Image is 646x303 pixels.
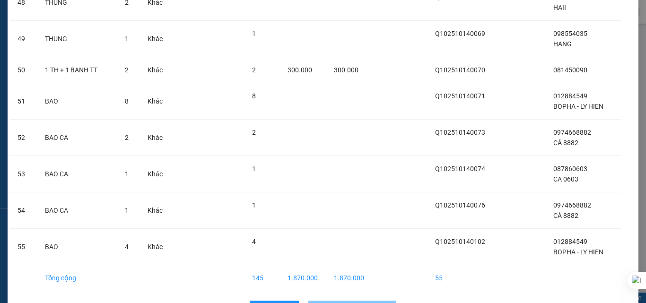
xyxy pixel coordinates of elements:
[288,66,312,74] span: 300.000
[10,229,37,265] td: 55
[140,21,170,57] td: Khác
[326,265,372,291] td: 1.870.000
[553,165,587,173] span: 087860603
[125,97,129,105] span: 8
[10,192,37,229] td: 54
[435,201,485,209] span: Q102510140076
[10,21,37,57] td: 49
[37,229,117,265] td: BAO
[553,238,587,245] span: 012884549
[37,192,117,229] td: BAO CA
[435,30,485,37] span: Q102510140069
[553,129,591,136] span: 0974668882
[140,57,170,83] td: Khác
[37,156,117,192] td: BAO CA
[252,165,256,173] span: 1
[334,66,358,74] span: 300.000
[435,66,485,74] span: Q102510140070
[140,192,170,229] td: Khác
[553,30,587,37] span: 098554035
[37,57,117,83] td: 1 TH + 1 BANH TT
[428,265,493,291] td: 55
[37,83,117,120] td: BAO
[435,238,485,245] span: Q102510140102
[435,92,485,100] span: Q102510140071
[252,129,256,136] span: 2
[435,165,485,173] span: Q102510140074
[125,66,129,74] span: 2
[125,134,129,141] span: 2
[553,201,591,209] span: 0974668882
[252,92,256,100] span: 8
[553,103,603,110] span: BOPHA - LY HIEN
[10,57,37,83] td: 50
[553,212,578,219] span: CÁ 8882
[435,129,485,136] span: Q102510140073
[125,243,129,251] span: 4
[252,238,256,245] span: 4
[125,35,129,43] span: 1
[140,156,170,192] td: Khác
[553,40,572,48] span: HANG
[37,21,117,57] td: THUNG
[553,92,587,100] span: 012884549
[37,265,117,291] td: Tổng cộng
[140,83,170,120] td: Khác
[252,201,256,209] span: 1
[10,156,37,192] td: 53
[140,120,170,156] td: Khác
[280,265,326,291] td: 1.870.000
[10,83,37,120] td: 51
[553,4,566,11] span: HAII
[140,229,170,265] td: Khác
[125,170,129,178] span: 1
[37,120,117,156] td: BAO CA
[553,175,578,183] span: CA 0603
[10,120,37,156] td: 52
[244,265,280,291] td: 145
[252,66,256,74] span: 2
[553,139,578,147] span: CÁ 8882
[553,248,603,256] span: BOPHA - LY HIEN
[553,66,587,74] span: 081450090
[252,30,256,37] span: 1
[125,207,129,214] span: 1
